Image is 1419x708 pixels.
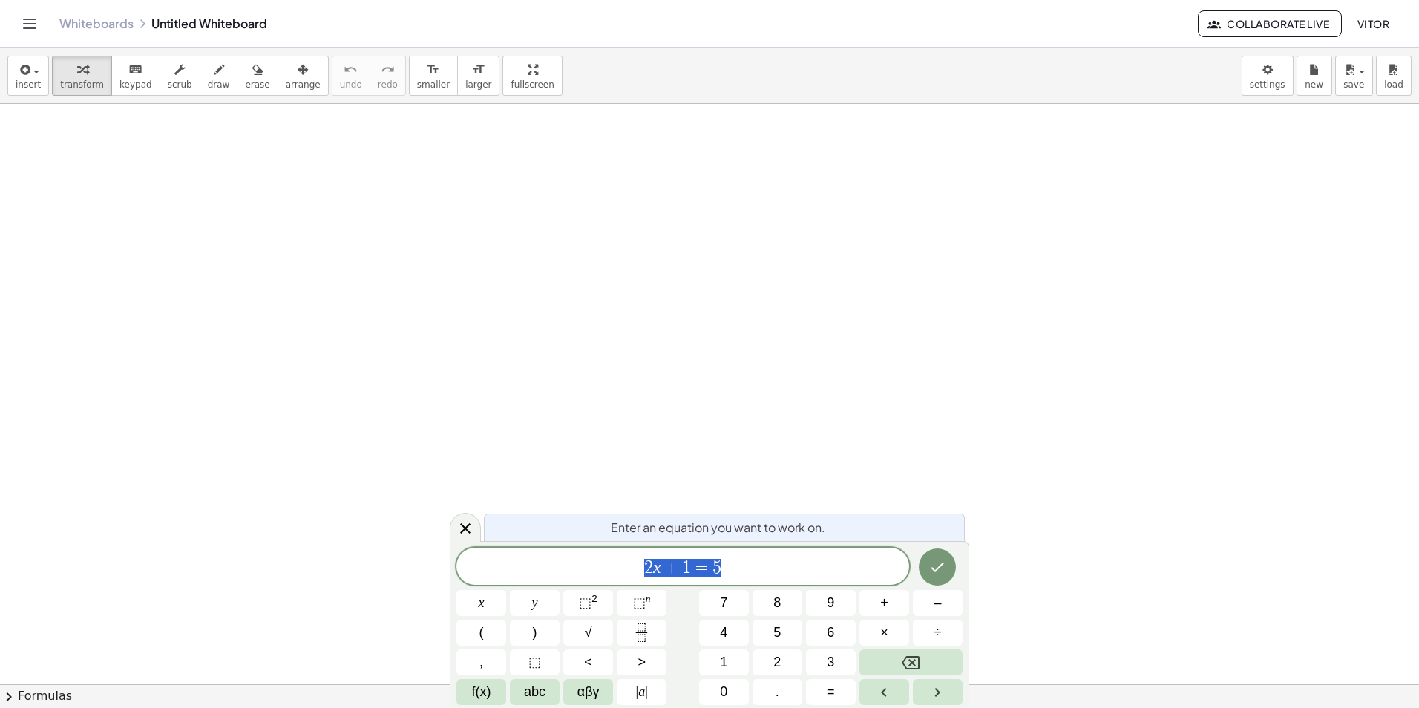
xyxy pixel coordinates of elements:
a: Whiteboards [59,16,134,31]
button: 5 [753,620,802,646]
button: erase [237,56,278,96]
span: ⬚ [579,595,591,610]
i: keyboard [128,61,142,79]
span: draw [208,79,230,90]
button: Left arrow [859,679,909,705]
button: Absolute value [617,679,666,705]
button: Toggle navigation [18,12,42,36]
button: Fraction [617,620,666,646]
button: . [753,679,802,705]
i: redo [381,61,395,79]
span: | [636,684,639,699]
span: settings [1250,79,1285,90]
button: 1 [699,649,749,675]
button: transform [52,56,112,96]
button: Placeholder [510,649,560,675]
var: x [653,557,661,577]
span: , [479,652,483,672]
button: 3 [806,649,856,675]
span: 5 [773,623,781,643]
span: > [638,652,646,672]
button: Right arrow [913,679,963,705]
span: | [645,684,648,699]
span: . [776,682,779,702]
button: 9 [806,590,856,616]
span: = [827,682,835,702]
span: load [1384,79,1403,90]
button: Functions [456,679,506,705]
button: fullscreen [502,56,562,96]
span: ) [533,623,537,643]
button: , [456,649,506,675]
button: Backspace [859,649,963,675]
i: format_size [471,61,485,79]
span: new [1305,79,1323,90]
button: format_sizesmaller [409,56,458,96]
i: undo [344,61,358,79]
span: Enter an equation you want to work on. [611,519,825,537]
span: Collaborate Live [1210,17,1329,30]
button: 8 [753,590,802,616]
span: 7 [720,593,727,613]
span: 1 [682,559,691,577]
button: arrange [278,56,329,96]
button: load [1376,56,1412,96]
button: y [510,590,560,616]
span: transform [60,79,104,90]
span: x [479,593,485,613]
span: √ [585,623,592,643]
span: 5 [712,559,721,577]
span: a [636,682,648,702]
span: fullscreen [511,79,554,90]
span: × [880,623,888,643]
button: Vitor [1345,10,1401,37]
span: 6 [827,623,834,643]
span: save [1343,79,1364,90]
span: arrange [286,79,321,90]
span: – [934,593,941,613]
span: ⬚ [528,652,541,672]
span: + [880,593,888,613]
button: draw [200,56,238,96]
button: Collaborate Live [1198,10,1342,37]
span: f(x) [472,682,491,702]
button: keyboardkeypad [111,56,160,96]
span: 2 [644,559,653,577]
button: ) [510,620,560,646]
button: settings [1242,56,1294,96]
button: Times [859,620,909,646]
button: Minus [913,590,963,616]
span: ⬚ [633,595,646,610]
span: redo [378,79,398,90]
span: scrub [168,79,192,90]
button: 4 [699,620,749,646]
button: 0 [699,679,749,705]
button: save [1335,56,1373,96]
button: new [1297,56,1332,96]
span: undo [340,79,362,90]
button: ( [456,620,506,646]
button: insert [7,56,49,96]
button: Plus [859,590,909,616]
button: x [456,590,506,616]
button: Squared [563,590,613,616]
button: 7 [699,590,749,616]
span: 2 [773,652,781,672]
span: 8 [773,593,781,613]
button: Divide [913,620,963,646]
span: 3 [827,652,834,672]
button: Done [919,548,956,586]
span: insert [16,79,41,90]
span: erase [245,79,269,90]
span: 4 [720,623,727,643]
span: Vitor [1357,17,1389,30]
sup: 2 [591,593,597,604]
span: y [532,593,538,613]
button: Less than [563,649,613,675]
button: Alphabet [510,679,560,705]
button: Greater than [617,649,666,675]
span: = [691,559,712,577]
span: + [661,559,683,577]
button: scrub [160,56,200,96]
span: keypad [119,79,152,90]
